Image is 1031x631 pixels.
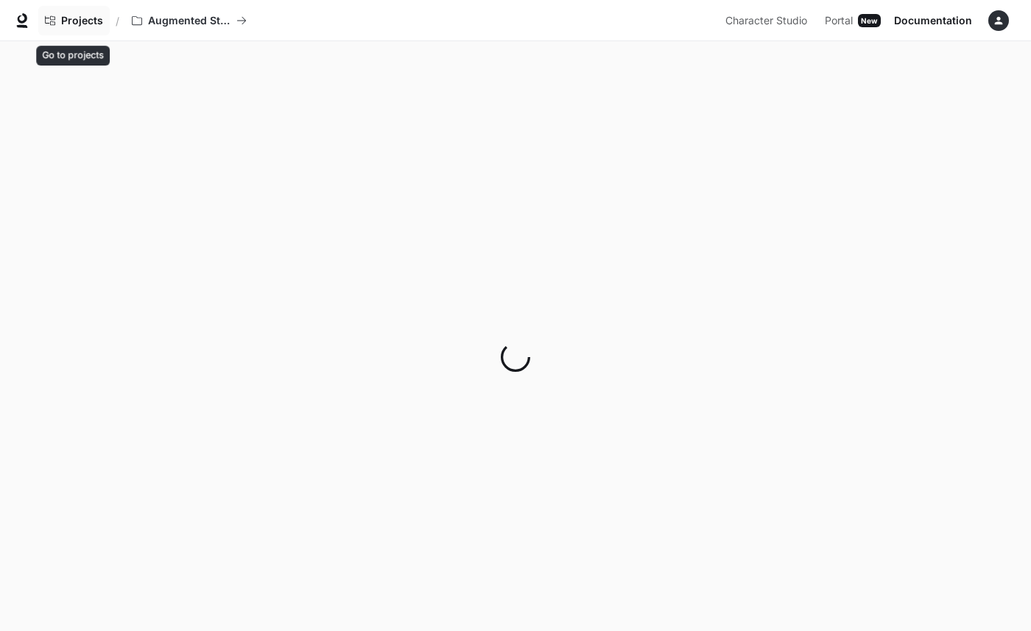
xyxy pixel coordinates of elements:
[725,12,807,30] span: Character Studio
[819,6,887,35] a: PortalNew
[858,14,881,27] div: New
[38,6,110,35] a: Go to projects
[110,13,125,29] div: /
[888,6,978,35] a: Documentation
[148,15,231,27] p: Augmented Storytelling
[894,12,972,30] span: Documentation
[719,6,817,35] a: Character Studio
[61,15,103,27] span: Projects
[825,12,853,30] span: Portal
[36,46,110,66] div: Go to projects
[125,6,253,35] button: All workspaces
